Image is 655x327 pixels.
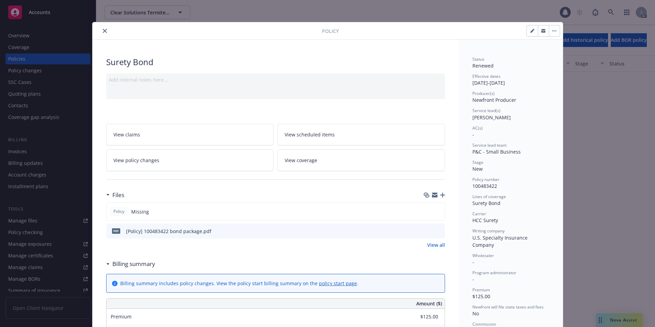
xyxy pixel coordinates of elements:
div: Surety Bond [106,56,445,68]
span: Premium [472,287,490,293]
span: - [472,259,474,265]
span: View scheduled items [285,131,335,138]
span: Lines of coverage [472,194,506,199]
span: - [472,276,474,282]
span: View coverage [285,157,317,164]
button: download file [425,228,431,235]
a: View coverage [277,149,445,171]
span: Policy [322,27,339,35]
span: Writing company [472,228,505,234]
span: New [472,166,483,172]
a: View all [427,241,445,249]
span: Policy number [472,177,499,182]
input: 0.00 [398,312,442,322]
span: Renewed [472,62,494,69]
a: View scheduled items [277,124,445,145]
span: Status [472,56,484,62]
span: Commission [472,321,496,327]
span: Missing [131,208,149,215]
a: View claims [106,124,274,145]
span: HCC Surety [472,217,498,223]
span: Program administrator [472,270,516,276]
span: Wholesaler [472,253,494,258]
span: Newfront Producer [472,97,516,103]
div: Billing summary includes policy changes. View the policy start billing summary on the . [120,280,358,287]
span: Policy [112,208,126,215]
a: View policy changes [106,149,274,171]
span: - [472,131,474,138]
div: Surety Bond [472,199,549,207]
span: AC(s) [472,125,483,131]
span: [PERSON_NAME] [472,114,511,121]
span: Stage [472,159,483,165]
span: View claims [113,131,140,138]
span: Carrier [472,211,486,217]
span: Newfront will file state taxes and fees [472,304,544,310]
span: Service lead(s) [472,108,500,113]
span: Producer(s) [472,90,495,96]
span: pdf [112,228,120,233]
span: Premium [111,313,132,320]
span: No [472,310,479,317]
span: 100483422 [472,183,497,189]
button: close [101,27,109,35]
button: preview file [436,228,442,235]
span: Effective dates [472,73,500,79]
h3: Files [112,191,124,199]
div: Files [106,191,124,199]
span: View policy changes [113,157,159,164]
div: Billing summary [106,259,155,268]
span: $125.00 [472,293,490,300]
div: [Policy] 100483422 bond package.pdf [126,228,211,235]
span: U.S. Specialty Insurance Company [472,234,529,248]
div: Add internal notes here... [109,76,442,83]
h3: Billing summary [112,259,155,268]
span: Amount ($) [416,300,442,307]
span: P&C - Small Business [472,148,521,155]
span: Service lead team [472,142,507,148]
div: [DATE] - [DATE] [472,73,549,86]
a: policy start page [319,280,357,287]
